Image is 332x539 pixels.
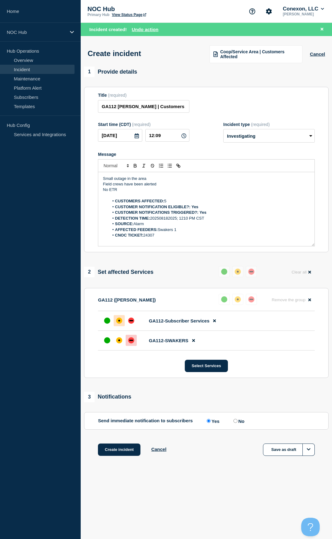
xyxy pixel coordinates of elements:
[98,93,189,98] div: Title
[149,338,188,343] span: GA112-SWAKERS
[251,122,270,127] span: (required)
[207,419,211,423] input: Yes
[115,199,164,203] strong: CUSTOMERS AFFECTED:
[235,296,241,302] div: affected
[98,444,140,456] button: Create incident
[115,233,143,237] strong: CNOC TICKET:
[223,122,315,127] div: Incident type
[98,172,314,246] div: Message
[221,269,227,275] div: up
[84,392,95,402] span: 3
[103,176,310,181] p: Small outage in the area
[221,296,227,302] div: up
[84,67,95,77] span: 1
[165,162,174,169] button: Toggle bulleted list
[109,198,310,204] li: 5
[116,318,122,324] div: affected
[268,294,315,306] button: Remove the group
[248,269,254,275] div: down
[233,419,237,423] input: No
[116,337,122,343] div: affected
[248,296,254,302] div: down
[157,162,165,169] button: Toggle ordered list
[98,100,189,113] input: Title
[98,418,193,424] p: Send immediate notification to subscribers
[246,294,257,305] button: down
[302,444,315,456] button: Options
[205,418,220,424] label: Yes
[87,6,211,13] p: NOC Hub
[232,418,245,424] label: No
[219,266,230,277] button: up
[115,210,206,215] strong: CUSTOMER NOTIFICATIONS TRIGGERED?: Yes
[281,12,325,16] p: [PERSON_NAME]
[213,51,218,57] img: template icon
[112,13,146,17] a: View Status Page
[151,447,166,452] button: Cancel
[109,221,310,227] li: Alarm
[301,518,320,536] iframe: Help Scout Beacon - Open
[310,51,325,57] button: Cancel
[84,267,153,277] div: Set affected Services
[262,5,275,18] button: Account settings
[98,152,315,157] div: Message
[103,187,310,192] p: No ETR
[263,444,315,456] button: Save as draft
[84,267,95,277] span: 2
[174,162,183,169] button: Toggle link
[109,227,310,233] li: Swakers 1
[219,294,230,305] button: up
[132,122,151,127] span: (required)
[98,122,189,127] div: Start time (CDT)
[128,318,134,324] div: down
[140,162,148,169] button: Toggle italic text
[103,181,310,187] p: Field crews have been alerted
[84,392,131,402] div: Notifications
[98,418,315,424] div: Send immediate notification to subscribers
[232,266,243,277] button: affected
[104,318,110,324] div: up
[235,269,241,275] div: affected
[223,129,315,143] select: Incident type
[115,227,158,232] strong: AFFECTED FEEDERS:
[128,337,134,343] div: down
[115,216,150,221] strong: DETECTION TIME:
[109,233,310,238] li: 24307
[246,5,259,18] button: Support
[108,93,127,98] span: (required)
[104,337,110,343] div: up
[115,221,133,226] strong: SOURCE:
[149,318,209,323] span: GA112-Subscriber Services
[232,294,243,305] button: affected
[272,298,306,302] span: Remove the group
[87,13,109,17] p: Primary Hub
[246,266,257,277] button: down
[101,162,131,169] span: Font size
[145,129,189,142] input: HH:MM
[89,27,127,32] span: Incident created!
[220,49,298,59] span: Coop/Service Area | Customers Affected
[115,205,198,209] strong: CUSTOMER NOTIFICATION ELIGIBLE?: Yes
[281,6,325,12] button: Conexon, LLC
[288,266,315,278] button: Clear all
[148,162,157,169] button: Toggle strikethrough text
[98,297,156,302] p: GA112 ([PERSON_NAME])
[185,360,228,372] button: Select Services
[109,216,310,221] li: 202508182025; 1210 PM CST
[132,27,159,32] button: Undo action
[84,67,137,77] div: Provide details
[98,129,142,142] input: YYYY-MM-DD
[131,162,140,169] button: Toggle bold text
[88,49,141,58] h1: Create incident
[7,30,66,35] p: NOC Hub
